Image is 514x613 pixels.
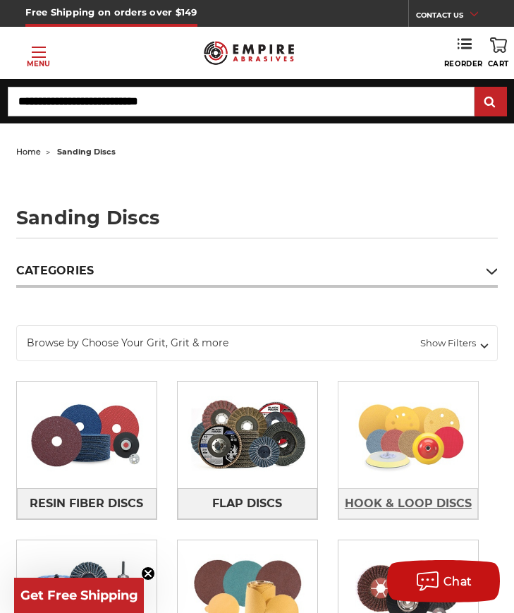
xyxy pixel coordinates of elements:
[488,37,509,68] a: Cart
[20,588,138,603] span: Get Free Shipping
[14,578,144,613] div: Get Free ShippingClose teaser
[488,59,509,68] span: Cart
[345,492,472,516] span: Hook & Loop Discs
[443,575,472,588] span: Chat
[16,208,498,238] h1: sanding discs
[338,488,478,518] a: Hook & Loop Discs
[17,386,157,485] img: Resin Fiber Discs
[212,492,282,516] span: Flap Discs
[32,51,46,53] span: Toggle menu
[477,88,505,116] input: Submit
[444,59,483,68] span: Reorder
[16,325,498,361] a: Browse by Choose Your Grit, Grit & more Show Filters
[178,488,317,518] a: Flap Discs
[27,336,295,351] span: Browse by Choose Your Grit, Grit & more
[16,147,41,157] a: home
[27,59,50,69] p: Menu
[178,386,317,485] img: Flap Discs
[141,566,155,581] button: Close teaser
[57,147,116,157] span: sanding discs
[416,7,489,27] a: CONTACT US
[17,488,157,518] a: Resin Fiber Discs
[16,264,498,288] h5: Categories
[387,560,500,602] button: Chat
[30,492,143,516] span: Resin Fiber Discs
[444,37,483,68] a: Reorder
[420,336,487,351] span: Show Filters
[338,386,478,485] img: Hook & Loop Discs
[204,35,294,71] img: Empire Abrasives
